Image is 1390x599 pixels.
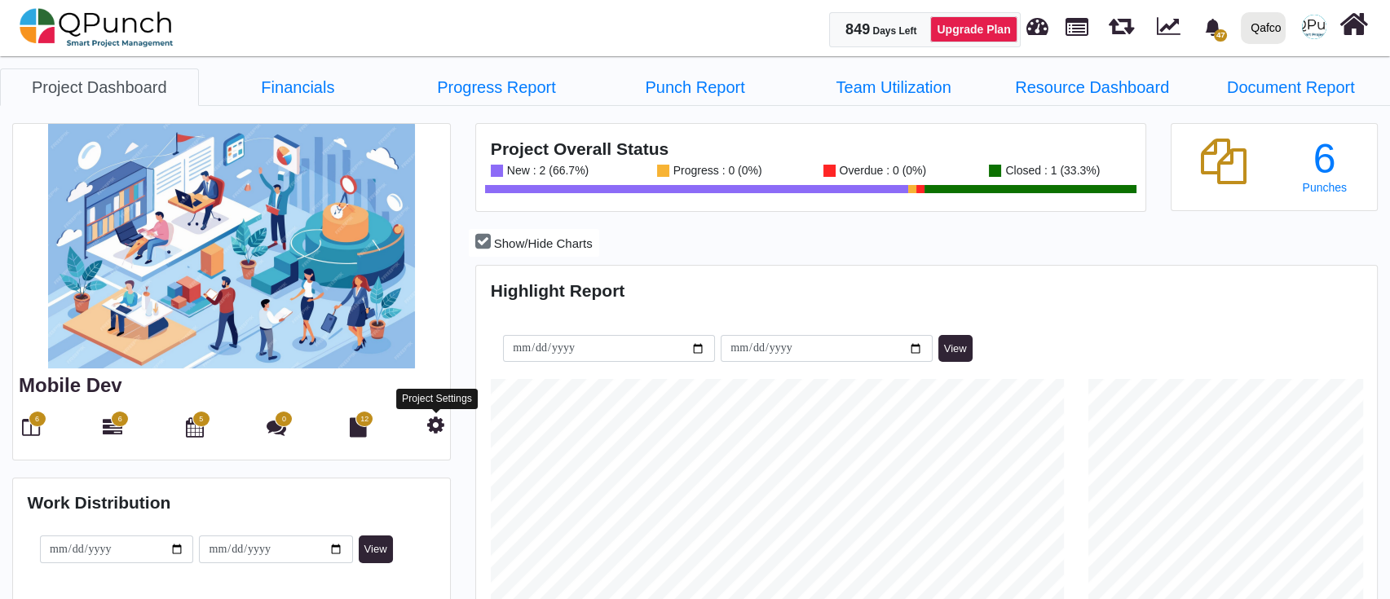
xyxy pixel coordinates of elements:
span: Show/Hide Charts [494,236,593,250]
span: 0 [282,414,286,425]
a: Punch Report [596,68,795,106]
img: avatar [1302,15,1326,39]
i: Gantt [103,417,122,437]
span: Punches [1302,181,1346,194]
a: Progress Report [397,68,596,106]
span: QPunch Support [1302,15,1326,39]
a: Document Report [1191,68,1390,106]
h4: Highlight Report [491,280,1363,301]
a: avatar [1292,1,1336,53]
h4: Project Overall Status [491,139,1131,159]
i: Home [1339,9,1368,40]
a: Resource Dashboard [993,68,1192,106]
span: Iteration [1109,8,1134,35]
h4: Work Distribution [28,492,436,513]
a: 6 Punches [1286,139,1363,194]
div: New : 2 (66.7%) [503,165,589,177]
li: Mobile Dev [794,68,993,105]
i: Board [22,417,40,437]
span: Dashboard [1026,10,1048,34]
a: Mobile Dev [19,374,122,396]
div: Closed : 1 (33.3%) [1001,165,1100,177]
span: 12 [360,414,368,425]
i: Document Library [350,417,367,437]
div: Dynamic Report [1148,1,1194,55]
span: 6 [118,414,122,425]
span: Projects [1066,11,1088,36]
button: View [359,535,393,563]
i: Calendar [186,417,204,437]
a: 6 [103,424,122,437]
button: Show/Hide Charts [469,229,598,258]
span: 849 [845,21,870,37]
a: Team Utilization [794,68,993,106]
div: Project Settings [396,389,478,409]
button: View [938,335,973,363]
div: Notification [1198,12,1227,42]
span: 5 [199,414,203,425]
div: Qafco [1251,14,1281,42]
div: Overdue : 0 (0%) [836,165,927,177]
a: bell fill47 [1194,1,1234,52]
a: Qafco [1234,1,1292,55]
a: Financials [199,68,398,106]
span: Days Left [872,25,916,37]
span: 47 [1214,29,1227,42]
i: Punch Discussion [267,417,286,437]
a: Upgrade Plan [930,16,1017,42]
div: 6 [1286,139,1363,179]
span: 6 [35,414,39,425]
img: qpunch-sp.fa6292f.png [20,3,174,52]
div: Progress : 0 (0%) [669,165,762,177]
svg: bell fill [1204,19,1221,36]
